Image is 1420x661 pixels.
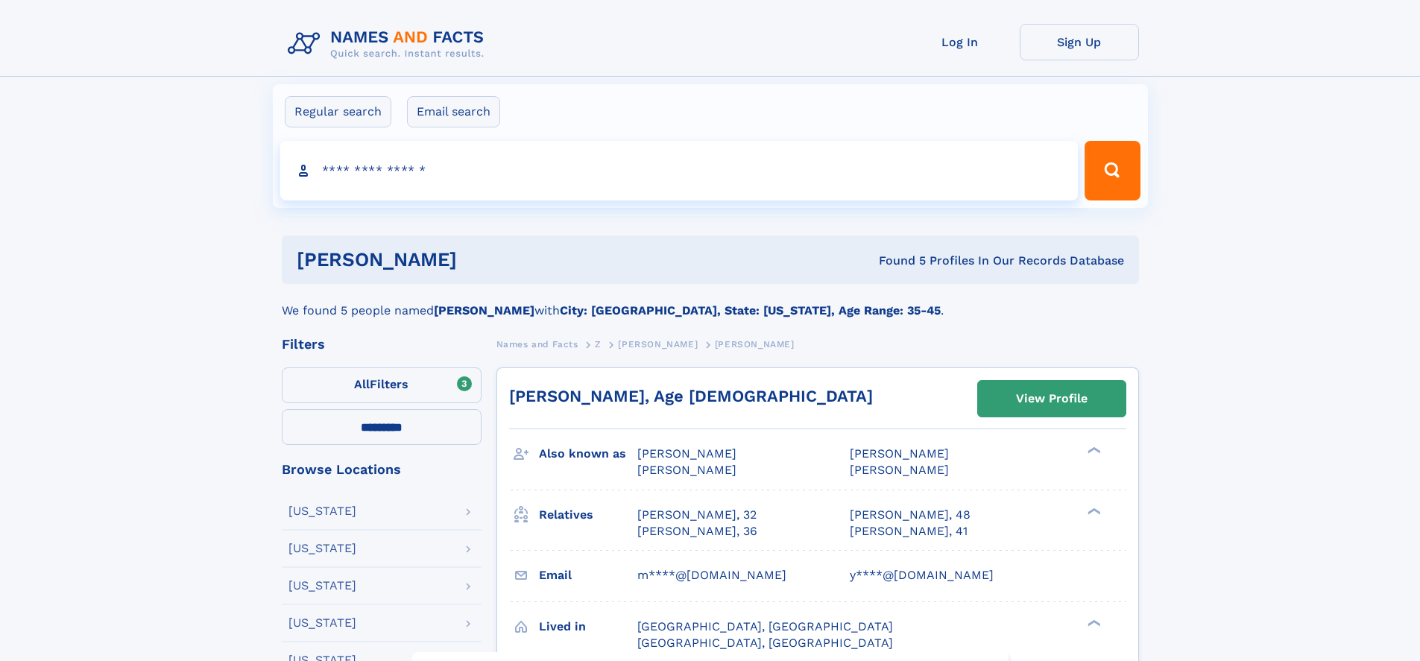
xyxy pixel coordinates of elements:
[978,381,1126,417] a: View Profile
[850,523,968,540] a: [PERSON_NAME], 41
[900,24,1020,60] a: Log In
[496,335,578,353] a: Names and Facts
[1084,446,1102,455] div: ❯
[618,339,698,350] span: [PERSON_NAME]
[282,284,1139,320] div: We found 5 people named with .
[1085,141,1140,200] button: Search Button
[509,387,873,405] a: [PERSON_NAME], Age [DEMOGRAPHIC_DATA]
[285,96,391,127] label: Regular search
[288,543,356,554] div: [US_STATE]
[595,335,602,353] a: Z
[637,636,893,650] span: [GEOGRAPHIC_DATA], [GEOGRAPHIC_DATA]
[560,303,941,317] b: City: [GEOGRAPHIC_DATA], State: [US_STATE], Age Range: 35-45
[595,339,602,350] span: Z
[280,141,1079,200] input: search input
[1020,24,1139,60] a: Sign Up
[407,96,500,127] label: Email search
[637,446,736,461] span: [PERSON_NAME]
[539,441,637,467] h3: Also known as
[288,580,356,592] div: [US_STATE]
[715,339,795,350] span: [PERSON_NAME]
[288,617,356,629] div: [US_STATE]
[1084,506,1102,516] div: ❯
[282,24,496,64] img: Logo Names and Facts
[1084,618,1102,627] div: ❯
[539,563,637,588] h3: Email
[668,253,1124,269] div: Found 5 Profiles In Our Records Database
[434,303,534,317] b: [PERSON_NAME]
[637,463,736,477] span: [PERSON_NAME]
[354,377,370,391] span: All
[297,250,668,269] h1: [PERSON_NAME]
[539,502,637,528] h3: Relatives
[850,446,949,461] span: [PERSON_NAME]
[282,367,482,403] label: Filters
[539,614,637,639] h3: Lived in
[637,507,757,523] a: [PERSON_NAME], 32
[850,507,971,523] a: [PERSON_NAME], 48
[637,619,893,633] span: [GEOGRAPHIC_DATA], [GEOGRAPHIC_DATA]
[850,463,949,477] span: [PERSON_NAME]
[288,505,356,517] div: [US_STATE]
[282,338,482,351] div: Filters
[1016,382,1088,416] div: View Profile
[618,335,698,353] a: [PERSON_NAME]
[637,523,757,540] a: [PERSON_NAME], 36
[282,463,482,476] div: Browse Locations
